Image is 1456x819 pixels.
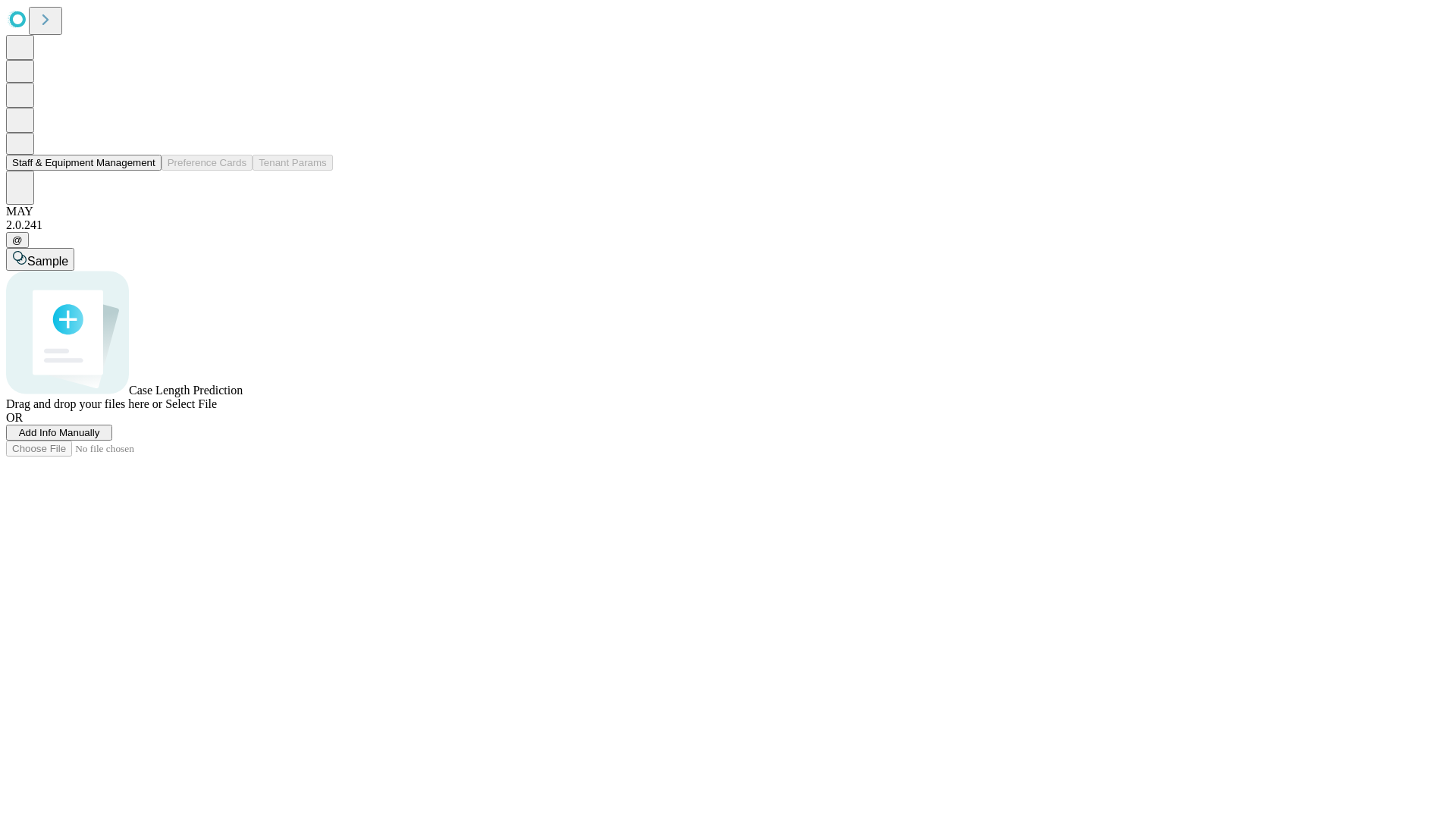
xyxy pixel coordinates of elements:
span: OR [6,411,23,424]
span: Add Info Manually [19,427,100,438]
span: Select File [165,397,217,410]
button: Sample [6,248,74,271]
span: Drag and drop your files here or [6,397,162,410]
div: 2.0.241 [6,218,1450,232]
div: MAY [6,205,1450,218]
button: @ [6,232,29,248]
span: Sample [27,255,68,268]
button: Add Info Manually [6,425,112,441]
span: @ [12,234,23,246]
button: Staff & Equipment Management [6,155,162,171]
button: Preference Cards [162,155,253,171]
span: Case Length Prediction [129,384,243,397]
button: Tenant Params [253,155,333,171]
